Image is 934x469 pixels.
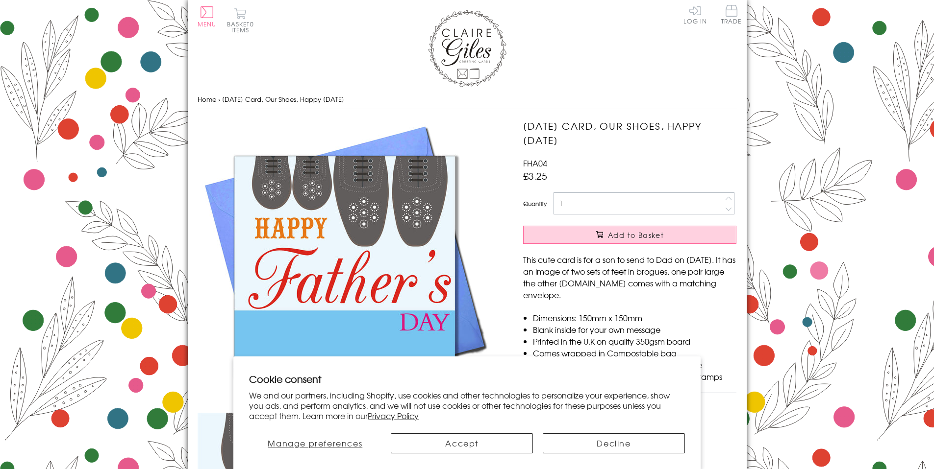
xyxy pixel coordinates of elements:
[227,8,254,33] button: Basket0 items
[368,410,419,422] a: Privacy Policy
[523,199,547,208] label: Quantity
[523,226,736,244] button: Add to Basket
[391,433,533,453] button: Accept
[543,433,685,453] button: Decline
[198,6,217,27] button: Menu
[231,20,254,34] span: 0 items
[523,119,736,147] h1: [DATE] Card, Our Shoes, Happy [DATE]
[608,230,664,240] span: Add to Basket
[222,94,344,104] span: [DATE] Card, Our Shoes, Happy [DATE]
[533,312,736,324] li: Dimensions: 150mm x 150mm
[249,372,685,386] h2: Cookie consent
[218,94,220,104] span: ›
[721,5,742,26] a: Trade
[523,169,547,183] span: £3.25
[721,5,742,24] span: Trade
[523,157,547,169] span: FHA04
[533,335,736,347] li: Printed in the U.K on quality 350gsm board
[428,10,506,87] img: Claire Giles Greetings Cards
[249,390,685,421] p: We and our partners, including Shopify, use cookies and other technologies to personalize your ex...
[683,5,707,24] a: Log In
[198,20,217,28] span: Menu
[198,119,492,413] img: Father's Day Card, Our Shoes, Happy Father's Day
[268,437,362,449] span: Manage preferences
[198,90,737,110] nav: breadcrumbs
[249,433,381,453] button: Manage preferences
[198,94,216,104] a: Home
[523,254,736,301] p: This cute card is for a son to send to Dad on [DATE]. It has an image of two sets of feet in brog...
[533,347,736,359] li: Comes wrapped in Compostable bag
[533,324,736,335] li: Blank inside for your own message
